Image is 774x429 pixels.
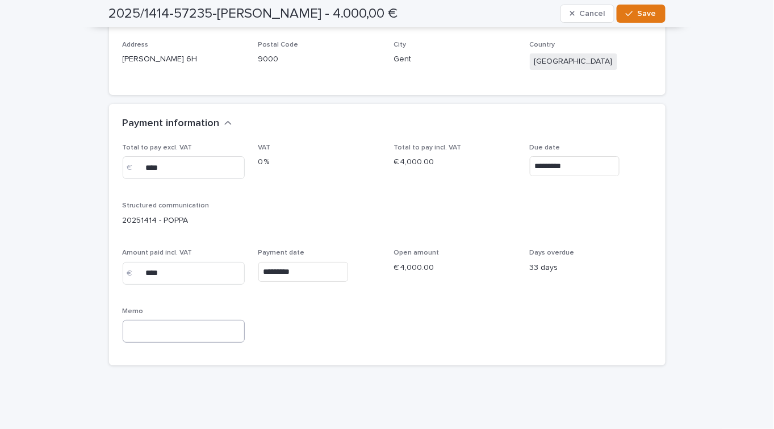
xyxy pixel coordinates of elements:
span: Cancel [579,10,605,18]
span: [GEOGRAPHIC_DATA] [530,53,617,70]
span: Postal Code [258,41,299,48]
p: 20251414 - POPPA [123,215,652,227]
p: € 4,000.00 [394,262,516,274]
span: Total to pay excl. VAT [123,144,193,151]
span: Amount paid incl. VAT [123,249,193,256]
span: Payment date [258,249,305,256]
span: City [394,41,407,48]
span: Days overdue [530,249,575,256]
span: Memo [123,308,144,315]
div: € [123,262,145,285]
span: Structured communication [123,202,210,209]
h2: Payment information [123,118,220,130]
p: [PERSON_NAME] 6H [123,53,245,65]
button: Save [617,5,665,23]
span: Save [638,10,656,18]
p: 33 days [530,262,652,274]
div: € [123,156,145,179]
button: Cancel [560,5,615,23]
span: Total to pay incl. VAT [394,144,462,151]
span: VAT [258,144,271,151]
span: Open amount [394,249,440,256]
h2: 2025/1414-57235-[PERSON_NAME] - 4.000,00 € [109,6,398,22]
p: 9000 [258,53,380,65]
button: Payment information [123,118,232,130]
p: Gent [394,53,516,65]
p: € 4,000.00 [394,156,516,168]
span: Due date [530,144,560,151]
p: 0 % [258,156,380,168]
span: Country [530,41,555,48]
span: Address [123,41,149,48]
